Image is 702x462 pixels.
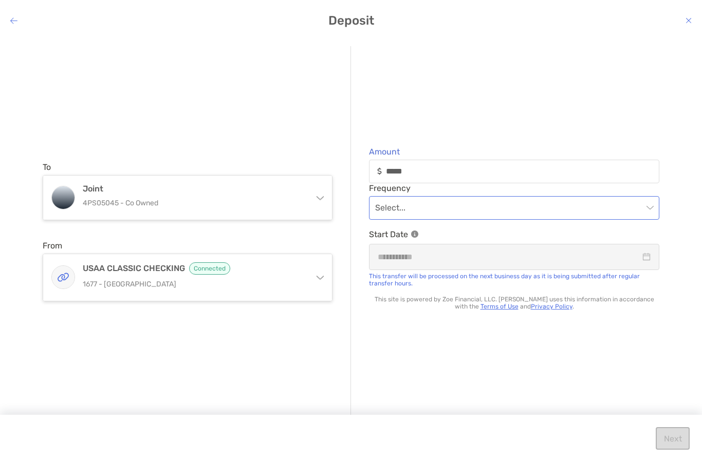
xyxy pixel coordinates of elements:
[52,186,75,209] img: Joint
[411,230,418,238] img: Information Icon
[369,296,659,310] p: This site is powered by Zoe Financial, LLC. [PERSON_NAME] uses this information in accordance wit...
[369,147,659,157] span: Amount
[52,266,75,288] img: USAA CLASSIC CHECKING
[369,183,659,193] span: Frequency
[83,197,305,209] p: 4PS05045 - Co Owned
[481,303,519,310] a: Terms of Use
[369,273,659,287] div: This transfer will be processed on the next business day as it is being submitted after regular t...
[369,228,659,241] p: Start Date
[83,262,305,275] h4: USAA CLASSIC CHECKING
[43,241,62,251] label: From
[189,262,230,275] span: Connected
[531,303,572,310] a: Privacy Policy
[83,278,305,291] p: 1677 - [GEOGRAPHIC_DATA]
[43,162,51,172] label: To
[386,167,659,176] input: Amountinput icon
[83,184,305,194] h4: Joint
[377,167,382,175] img: input icon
